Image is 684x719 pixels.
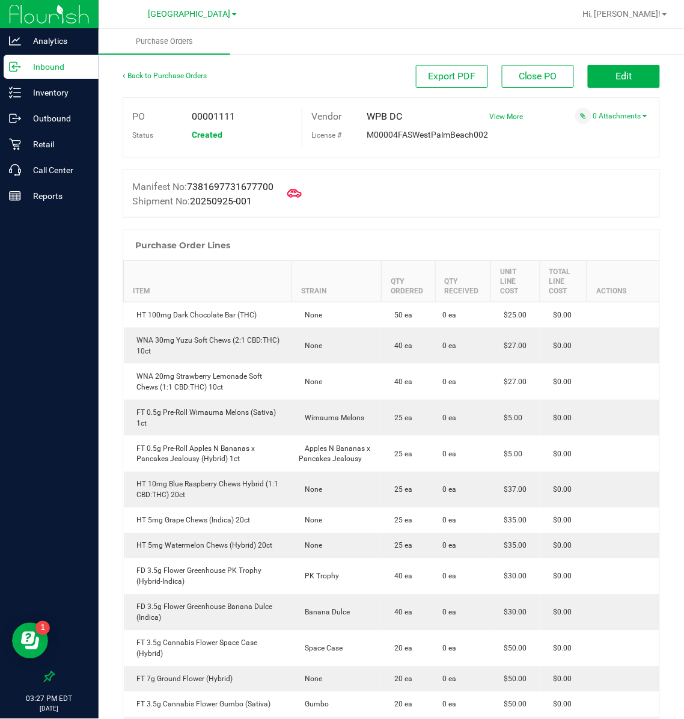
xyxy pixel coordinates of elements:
[299,542,322,550] span: None
[292,261,381,302] th: Strain
[498,378,527,386] span: $27.00
[502,65,574,88] button: Close PO
[131,674,285,685] div: FT 7g Ground Flower (Hybrid)
[299,414,364,422] span: Wimauma Melons
[35,621,50,635] iframe: Resource center unread badge
[442,310,456,320] span: 0 ea
[131,479,285,501] div: HT 10mg Blue Raspberry Chews Hybrid (1:1 CBD:THC) 20ct
[547,378,572,386] span: $0.00
[429,70,476,82] span: Export PDF
[135,240,230,250] h1: Purchase Order Lines
[547,542,572,550] span: $0.00
[498,542,527,550] span: $35.00
[498,486,527,494] span: $37.00
[491,261,540,302] th: Unit Line Cost
[123,72,207,80] a: Back to Purchase Orders
[547,516,572,525] span: $0.00
[131,335,285,356] div: WNA 30mg Yuzu Soft Chews (2:1 CBD:THC) 10ct
[132,108,145,126] label: PO
[21,34,93,48] p: Analytics
[547,414,572,422] span: $0.00
[9,87,21,99] inline-svg: Inventory
[388,700,412,709] span: 20 ea
[299,644,343,653] span: Space Case
[416,65,488,88] button: Export PDF
[132,194,252,209] label: Shipment No:
[388,486,412,494] span: 25 ea
[299,444,370,464] span: Apples N Bananas x Pancakes Jealousy
[498,608,527,617] span: $30.00
[299,700,329,709] span: Gumbo
[299,608,350,617] span: Banana Dulce
[9,164,21,176] inline-svg: Call Center
[124,261,292,302] th: Item
[190,195,252,207] span: 20250925-001
[131,566,285,587] div: FD 3.5g Flower Greenhouse PK Trophy (Hybrid-Indica)
[616,70,632,82] span: Edit
[388,608,412,617] span: 40 ea
[9,112,21,124] inline-svg: Outbound
[131,540,285,551] div: HT 5mg Watermelon Chews (Hybrid) 20ct
[43,671,55,683] label: Pin the sidebar to full width on large screens
[299,311,322,319] span: None
[131,310,285,320] div: HT 100mg Dark Chocolate Bar (THC)
[9,138,21,150] inline-svg: Retail
[442,643,456,654] span: 0 ea
[442,412,456,423] span: 0 ea
[388,675,412,684] span: 20 ea
[442,340,456,351] span: 0 ea
[498,311,527,319] span: $25.00
[131,602,285,623] div: FD 3.5g Flower Greenhouse Banana Dulce (Indica)
[388,644,412,653] span: 20 ea
[311,126,341,144] label: License #
[547,700,572,709] span: $0.00
[21,137,93,151] p: Retail
[388,572,412,581] span: 40 ea
[442,571,456,582] span: 0 ea
[299,675,322,684] span: None
[5,705,93,714] p: [DATE]
[498,341,527,350] span: $27.00
[9,35,21,47] inline-svg: Analytics
[311,108,341,126] label: Vendor
[282,182,307,206] span: Mark as Arrived
[131,638,285,659] div: FT 3.5g Cannabis Flower Space Case (Hybrid)
[299,378,322,386] span: None
[547,341,572,350] span: $0.00
[583,9,661,19] span: Hi, [PERSON_NAME]!
[547,644,572,653] span: $0.00
[388,311,412,319] span: 50 ea
[367,130,488,139] span: M00004FASWestPalmBeach002
[388,341,412,350] span: 40 ea
[442,448,456,459] span: 0 ea
[5,694,93,705] p: 03:27 PM EDT
[442,699,456,710] span: 0 ea
[21,60,93,74] p: Inbound
[132,180,273,194] label: Manifest No:
[299,486,322,494] span: None
[21,189,93,203] p: Reports
[132,126,153,144] label: Status
[131,515,285,526] div: HT 5mg Grape Chews (Indica) 20ct
[442,485,456,495] span: 0 ea
[131,443,285,465] div: FT 0.5g Pre-Roll Apples N Bananas x Pancakes Jealousy (Hybrid) 1ct
[99,29,230,54] a: Purchase Orders
[388,516,412,525] span: 25 ea
[498,516,527,525] span: $35.00
[547,486,572,494] span: $0.00
[547,675,572,684] span: $0.00
[388,378,412,386] span: 40 ea
[148,9,231,19] span: [GEOGRAPHIC_DATA]
[388,414,412,422] span: 25 ea
[490,112,524,121] a: View More
[587,261,659,302] th: Actions
[21,111,93,126] p: Outbound
[381,261,435,302] th: Qty Ordered
[192,130,222,139] span: Created
[9,61,21,73] inline-svg: Inbound
[367,111,402,122] span: WPB DC
[498,414,523,422] span: $5.00
[498,644,527,653] span: $50.00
